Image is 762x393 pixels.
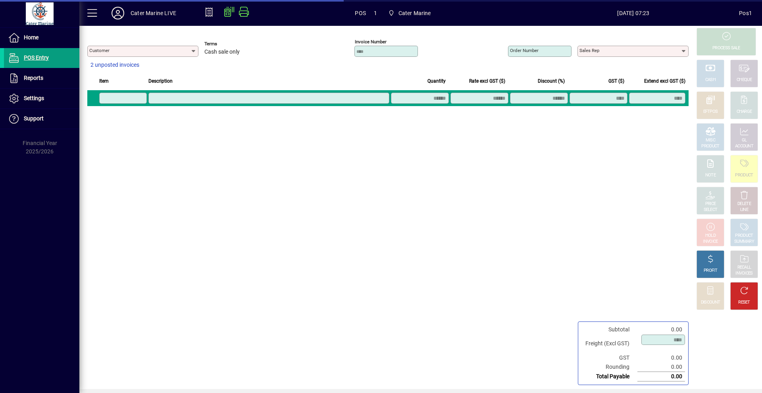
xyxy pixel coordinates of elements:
td: GST [581,353,637,362]
div: CASH [705,77,716,83]
div: LINE [740,207,748,213]
a: Settings [4,89,79,108]
td: Total Payable [581,372,637,381]
div: PRODUCT [701,143,719,149]
div: Cater Marine LIVE [131,7,176,19]
span: GST ($) [608,77,624,85]
div: CHEQUE [737,77,752,83]
span: Reports [24,75,43,81]
div: Pos1 [739,7,752,19]
span: Rate excl GST ($) [469,77,505,85]
td: Rounding [581,362,637,372]
div: DELETE [737,201,751,207]
div: GL [742,137,747,143]
div: RESET [738,300,750,306]
button: 2 unposted invoices [87,58,142,72]
span: [DATE] 07:23 [528,7,739,19]
div: SUMMARY [734,239,754,245]
div: INVOICES [735,271,752,277]
div: INVOICE [703,239,718,245]
div: PRICE [705,201,716,207]
td: Subtotal [581,325,637,334]
span: Home [24,34,38,41]
mat-label: Sales rep [579,48,599,53]
span: Cash sale only [204,49,240,55]
div: ACCOUNT [735,143,753,149]
div: MISC [706,137,715,143]
td: 0.00 [637,353,685,362]
div: EFTPOS [703,109,718,115]
div: PROFIT [704,268,717,274]
a: Reports [4,68,79,88]
mat-label: Invoice number [355,39,387,45]
span: POS [355,7,366,19]
td: Freight (Excl GST) [581,334,637,353]
span: 2 unposted invoices [90,61,139,69]
span: Discount (%) [538,77,565,85]
span: Support [24,115,44,122]
div: SELECT [704,207,718,213]
mat-label: Order number [510,48,539,53]
span: Extend excl GST ($) [644,77,685,85]
button: Profile [105,6,131,20]
span: Cater Marine [398,7,431,19]
td: 0.00 [637,362,685,372]
span: POS Entry [24,54,49,61]
div: PRODUCT [735,233,753,239]
a: Home [4,28,79,48]
span: Description [148,77,173,85]
span: Item [99,77,109,85]
td: 0.00 [637,372,685,381]
div: DISCOUNT [701,300,720,306]
div: CHARGE [737,109,752,115]
span: Quantity [427,77,446,85]
td: 0.00 [637,325,685,334]
span: 1 [374,7,377,19]
mat-label: Customer [89,48,110,53]
span: Cater Marine [385,6,434,20]
div: PROCESS SALE [712,45,740,51]
span: Settings [24,95,44,101]
span: Terms [204,41,252,46]
div: PRODUCT [735,172,753,178]
div: NOTE [705,172,716,178]
div: RECALL [737,265,751,271]
a: Support [4,109,79,129]
div: HOLD [705,233,716,239]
